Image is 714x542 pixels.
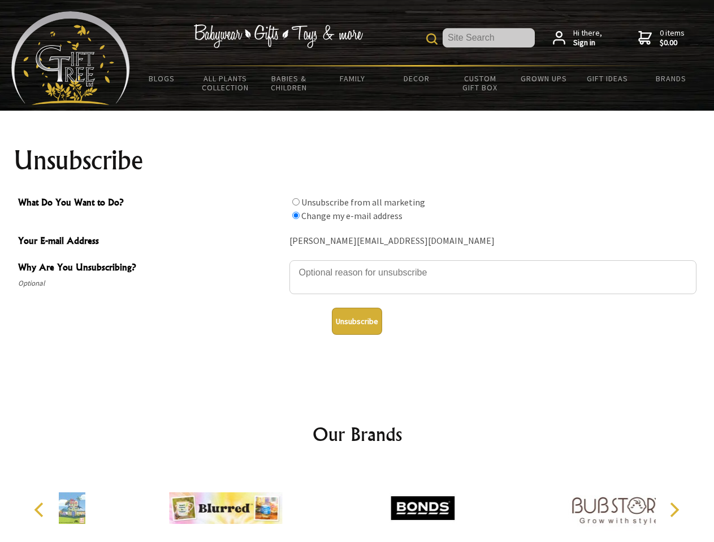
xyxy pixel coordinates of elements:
[292,212,300,219] input: What Do You Want to Do?
[639,67,703,90] a: Brands
[301,196,425,208] label: Unsubscribe from all marketing
[660,28,685,48] span: 0 items
[443,28,535,47] input: Site Search
[18,260,284,277] span: Why Are You Unsubscribing?
[23,421,692,448] h2: Our Brands
[448,67,512,99] a: Custom Gift Box
[193,24,363,48] img: Babywear - Gifts - Toys & more
[638,28,685,48] a: 0 items$0.00
[257,67,321,99] a: Babies & Children
[660,38,685,48] strong: $0.00
[573,28,602,48] span: Hi there,
[512,67,575,90] a: Grown Ups
[18,195,284,212] span: What Do You Want to Do?
[18,234,284,250] span: Your E-mail Address
[426,33,438,45] img: product search
[130,67,194,90] a: BLOGS
[661,497,686,522] button: Next
[575,67,639,90] a: Gift Ideas
[321,67,385,90] a: Family
[11,11,130,105] img: Babyware - Gifts - Toys and more...
[289,233,696,250] div: [PERSON_NAME][EMAIL_ADDRESS][DOMAIN_NAME]
[14,147,701,174] h1: Unsubscribe
[289,260,696,294] textarea: Why Are You Unsubscribing?
[384,67,448,90] a: Decor
[553,28,602,48] a: Hi there,Sign in
[28,497,53,522] button: Previous
[292,198,300,206] input: What Do You Want to Do?
[332,308,382,335] button: Unsubscribe
[301,210,403,221] label: Change my e-mail address
[194,67,258,99] a: All Plants Collection
[573,38,602,48] strong: Sign in
[18,277,284,290] span: Optional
